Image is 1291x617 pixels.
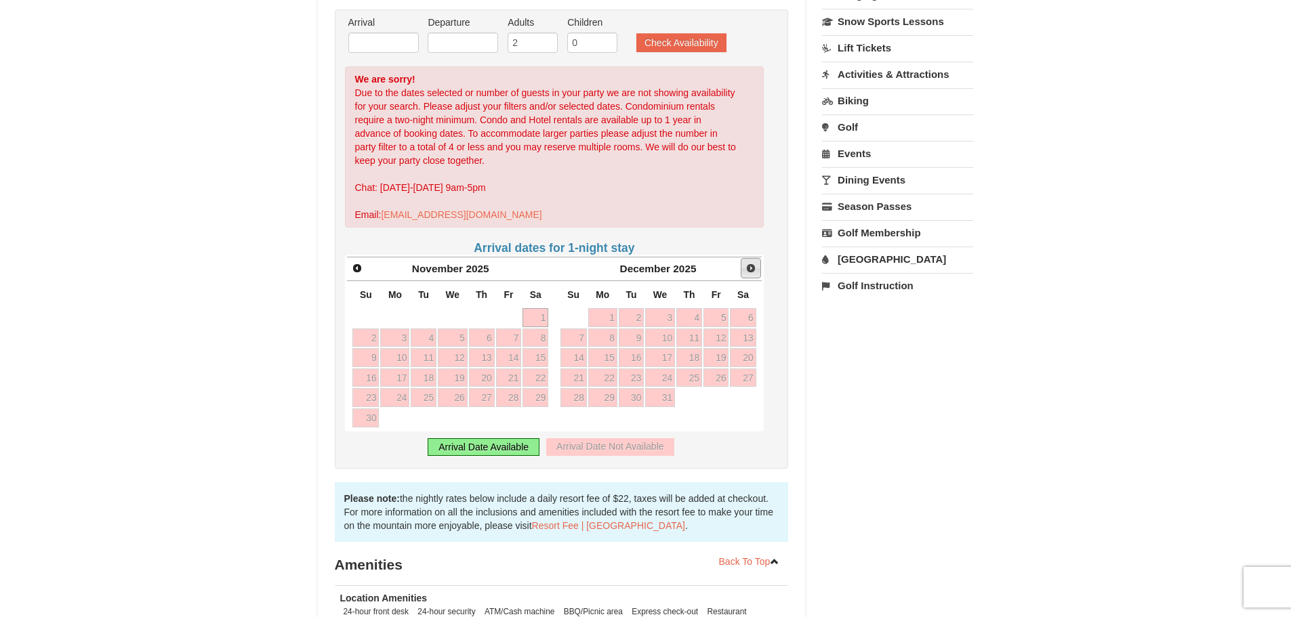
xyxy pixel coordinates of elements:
span: December [620,263,670,274]
a: 24 [380,388,409,407]
strong: We are sorry! [355,74,415,85]
span: Tuesday [418,289,429,300]
a: 14 [496,348,522,367]
label: Arrival [348,16,419,29]
a: 4 [676,308,702,327]
a: 19 [438,368,468,387]
span: Thursday [683,289,695,300]
a: Biking [822,88,973,113]
span: Wednesday [653,289,668,300]
span: 2025 [466,263,489,274]
a: 11 [411,348,436,367]
a: 2 [619,308,644,327]
h4: Arrival dates for 1-night stay [345,241,764,255]
a: Golf Membership [822,220,973,245]
a: 21 [496,368,522,387]
a: 10 [380,348,409,367]
div: Arrival Date Available [428,438,539,456]
a: Activities & Attractions [822,62,973,87]
a: 15 [588,348,617,367]
a: 26 [438,388,468,407]
a: Next [741,258,761,278]
a: 26 [703,368,729,387]
a: Events [822,141,973,166]
a: 20 [730,348,756,367]
a: 8 [588,328,617,347]
a: 10 [645,328,675,347]
a: 23 [352,388,379,407]
span: Wednesday [445,289,459,300]
a: 30 [352,408,379,427]
a: 18 [676,348,702,367]
div: Arrival Date Not Available [546,438,674,456]
a: 4 [411,328,436,347]
label: Departure [428,16,498,29]
a: 7 [496,328,522,347]
a: 25 [411,388,436,407]
a: 28 [496,388,522,407]
a: 23 [619,368,644,387]
a: 2 [352,328,379,347]
a: 5 [438,328,468,347]
a: 20 [469,368,495,387]
a: 16 [352,368,379,387]
a: 17 [380,368,409,387]
strong: Location Amenities [340,593,428,603]
a: 7 [560,328,587,347]
a: 21 [560,368,587,387]
strong: Please note: [344,493,400,504]
a: 9 [352,348,379,367]
span: Friday [504,289,513,300]
a: 14 [560,348,587,367]
a: 8 [522,328,548,347]
a: Prev [348,259,367,278]
span: Saturday [530,289,541,300]
a: 27 [730,368,756,387]
a: Season Passes [822,194,973,219]
span: Sunday [567,289,579,300]
a: 13 [469,348,495,367]
span: Sunday [360,289,372,300]
span: November [412,263,463,274]
span: Thursday [476,289,487,300]
a: 16 [619,348,644,367]
span: Next [745,263,756,274]
a: 22 [588,368,617,387]
label: Children [567,16,617,29]
a: 29 [588,388,617,407]
a: 25 [676,368,702,387]
a: Golf Instruction [822,273,973,298]
h3: Amenities [335,551,789,578]
span: Tuesday [626,289,636,300]
span: Saturday [737,289,749,300]
a: Resort Fee | [GEOGRAPHIC_DATA] [532,520,685,531]
a: Lift Tickets [822,35,973,60]
a: 9 [619,328,644,347]
a: 6 [730,308,756,327]
a: 15 [522,348,548,367]
a: 12 [703,328,729,347]
a: Golf [822,114,973,140]
a: 12 [438,348,468,367]
a: 27 [469,388,495,407]
a: 3 [380,328,409,347]
div: the nightly rates below include a daily resort fee of $22, taxes will be added at checkout. For m... [335,482,789,542]
span: Friday [712,289,721,300]
a: Dining Events [822,167,973,192]
span: 2025 [673,263,696,274]
a: 6 [469,328,495,347]
a: 19 [703,348,729,367]
span: Monday [388,289,402,300]
a: 5 [703,308,729,327]
button: Check Availability [636,33,726,52]
a: 28 [560,388,587,407]
span: Monday [596,289,609,300]
a: [EMAIL_ADDRESS][DOMAIN_NAME] [381,209,541,220]
span: Prev [352,263,363,274]
a: 30 [619,388,644,407]
a: 1 [588,308,617,327]
a: Snow Sports Lessons [822,9,973,34]
a: 17 [645,348,675,367]
div: Due to the dates selected or number of guests in your party we are not showing availability for y... [345,66,764,228]
a: 3 [645,308,675,327]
